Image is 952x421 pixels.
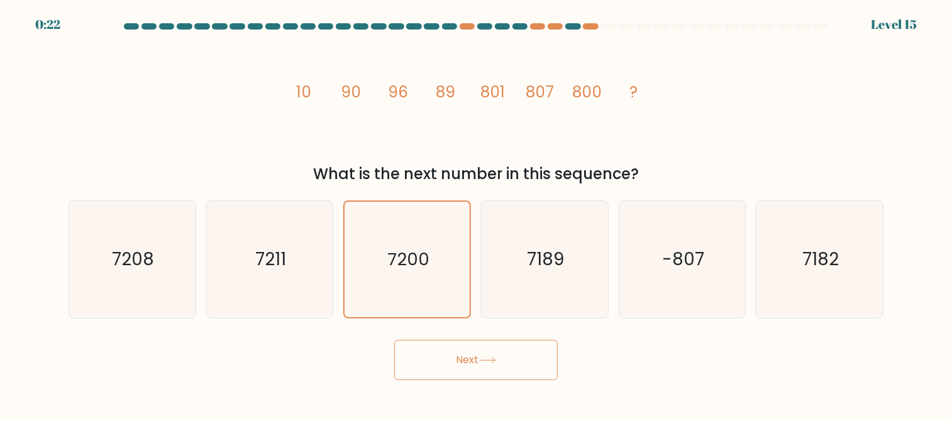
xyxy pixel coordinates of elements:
tspan: 807 [526,82,554,104]
tspan: ? [630,82,638,104]
tspan: 89 [436,82,455,104]
div: Level 15 [871,15,917,34]
div: What is the next number in this sequence? [76,163,876,185]
tspan: 90 [341,82,361,104]
text: 7211 [255,247,286,271]
div: 0:22 [35,15,60,34]
text: 7200 [387,247,429,271]
text: 7189 [528,247,565,271]
tspan: 96 [388,82,408,104]
tspan: 10 [296,82,311,104]
text: -807 [662,247,704,271]
text: 7208 [113,247,155,271]
tspan: 800 [572,82,602,104]
tspan: 801 [480,82,505,104]
button: Next [394,340,558,380]
text: 7182 [802,247,839,271]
